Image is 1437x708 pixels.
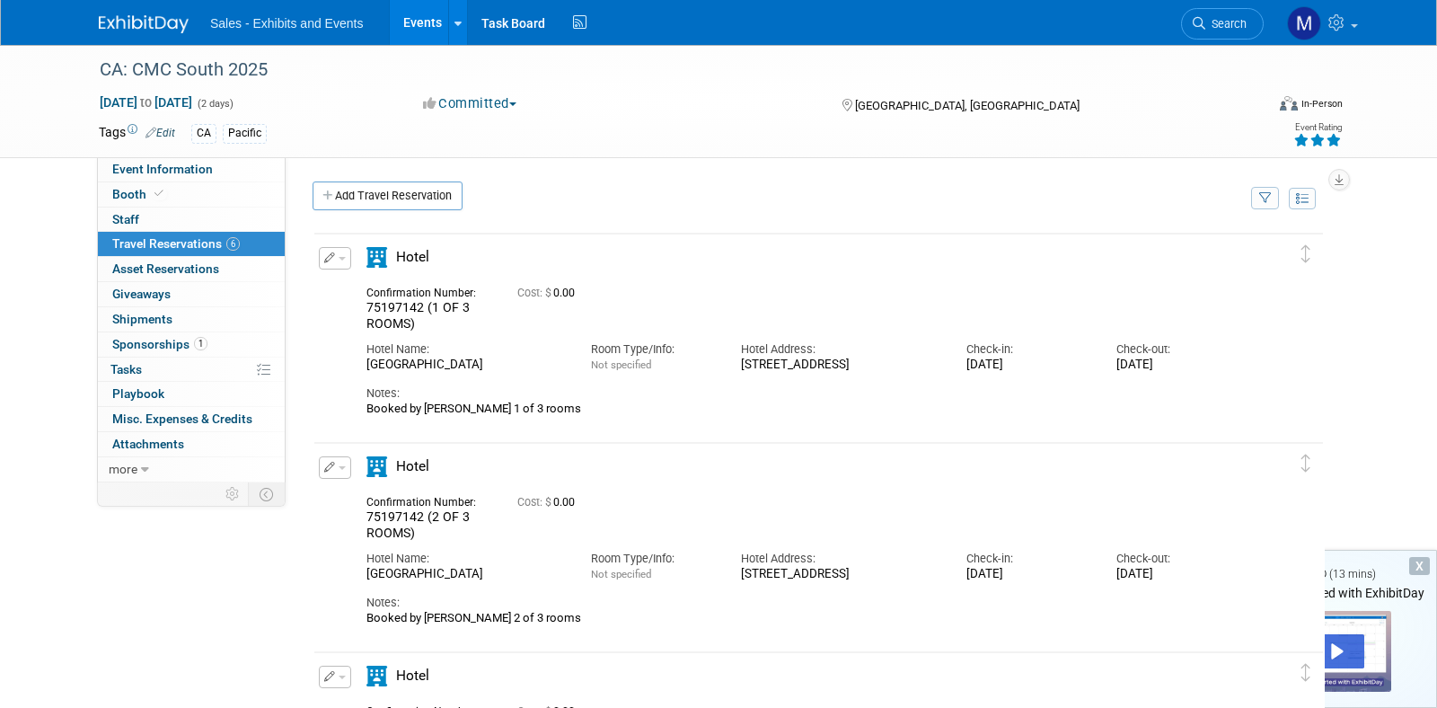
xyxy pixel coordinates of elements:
[112,287,171,301] span: Giveaways
[98,382,285,406] a: Playbook
[855,99,1080,112] span: [GEOGRAPHIC_DATA], [GEOGRAPHIC_DATA]
[1181,8,1264,40] a: Search
[396,458,429,474] span: Hotel
[98,307,285,332] a: Shipments
[1116,567,1239,582] div: [DATE]
[966,341,1089,358] div: Check-in:
[1205,17,1247,31] span: Search
[1301,245,1310,263] i: Click and drag to move item
[591,341,714,358] div: Room Type/Info:
[1158,93,1343,120] div: Event Format
[366,666,387,686] i: Hotel
[194,337,207,350] span: 1
[741,358,939,373] div: [STREET_ADDRESS]
[99,123,175,144] td: Tags
[366,358,564,373] div: [GEOGRAPHIC_DATA]
[112,386,164,401] span: Playbook
[112,312,172,326] span: Shipments
[313,181,463,210] a: Add Travel Reservation
[1287,6,1321,40] img: Megan Hunter
[112,212,139,226] span: Staff
[210,16,363,31] span: Sales - Exhibits and Events
[217,482,249,506] td: Personalize Event Tab Strip
[1259,193,1272,205] i: Filter by Traveler
[223,124,267,143] div: Pacific
[366,509,470,540] span: 75197142 (2 OF 3 ROOMS)
[966,567,1089,582] div: [DATE]
[1238,584,1436,602] div: Getting Started with ExhibitDay
[1116,341,1239,358] div: Check-out:
[966,358,1089,373] div: [DATE]
[591,551,714,567] div: Room Type/Info:
[517,496,582,509] span: 0.00
[1300,97,1343,111] div: In-Person
[112,187,167,201] span: Booth
[1280,96,1298,111] img: Format-Inperson.png
[98,457,285,482] a: more
[226,237,240,251] span: 6
[98,358,285,382] a: Tasks
[1238,564,1436,583] div: Watch Demo
[1116,358,1239,373] div: [DATE]
[109,462,137,476] span: more
[517,287,582,299] span: 0.00
[112,162,213,176] span: Event Information
[1310,634,1364,668] div: Play
[966,551,1089,567] div: Check-in:
[366,247,387,268] i: Hotel
[98,407,285,431] a: Misc. Expenses & Credits
[98,282,285,306] a: Giveaways
[137,95,154,110] span: to
[110,362,142,376] span: Tasks
[741,567,939,582] div: [STREET_ADDRESS]
[366,551,564,567] div: Hotel Name:
[396,668,429,684] span: Hotel
[93,54,1237,86] div: CA: CMC South 2025
[98,208,285,232] a: Staff
[1301,664,1310,682] i: Click and drag to move item
[249,482,286,506] td: Toggle Event Tabs
[366,281,490,300] div: Confirmation Number:
[98,432,285,456] a: Attachments
[98,157,285,181] a: Event Information
[99,15,189,33] img: ExhibitDay
[112,437,184,451] span: Attachments
[741,341,939,358] div: Hotel Address:
[591,568,651,580] span: Not specified
[366,341,564,358] div: Hotel Name:
[366,385,1239,402] div: Notes:
[191,124,216,143] div: CA
[112,412,252,426] span: Misc. Expenses & Credits
[112,261,219,276] span: Asset Reservations
[1301,455,1310,473] i: Click and drag to move item
[1116,551,1239,567] div: Check-out:
[366,300,470,331] span: 75197142 (1 OF 3 ROOMS)
[396,249,429,265] span: Hotel
[1409,557,1430,575] div: Dismiss
[112,236,240,251] span: Travel Reservations
[98,257,285,281] a: Asset Reservations
[145,127,175,139] a: Edit
[112,337,207,351] span: Sponsorships
[591,358,651,371] span: Not specified
[1293,123,1342,132] div: Event Rating
[517,496,553,509] span: Cost: $
[517,287,553,299] span: Cost: $
[366,456,387,477] i: Hotel
[98,232,285,256] a: Travel Reservations6
[366,567,564,582] div: [GEOGRAPHIC_DATA]
[741,551,939,567] div: Hotel Address:
[366,402,1239,416] div: Booked by [PERSON_NAME] 1 of 3 rooms
[98,182,285,207] a: Booth
[99,94,193,111] span: [DATE] [DATE]
[1329,568,1376,580] span: (13 mins)
[417,94,524,113] button: Committed
[366,611,1239,625] div: Booked by [PERSON_NAME] 2 of 3 rooms
[196,98,234,110] span: (2 days)
[98,332,285,357] a: Sponsorships1
[366,595,1239,611] div: Notes:
[154,189,163,199] i: Booth reservation complete
[366,491,490,509] div: Confirmation Number:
